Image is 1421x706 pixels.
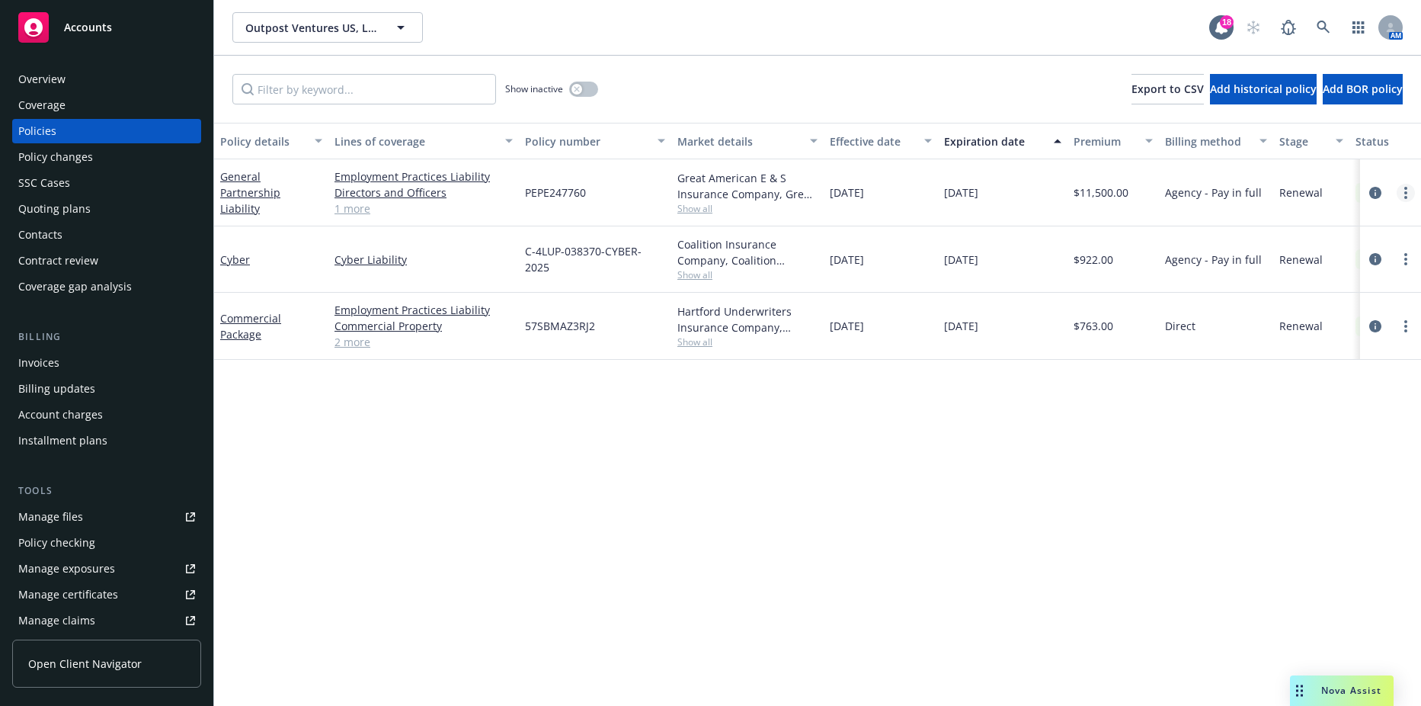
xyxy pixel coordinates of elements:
a: more [1397,184,1415,202]
div: Premium [1074,133,1136,149]
a: circleInformation [1366,184,1384,202]
div: Effective date [830,133,915,149]
span: Outpost Ventures US, LLC [245,20,377,36]
a: Quoting plans [12,197,201,221]
input: Filter by keyword... [232,74,496,104]
a: circleInformation [1366,250,1384,268]
button: Outpost Ventures US, LLC [232,12,423,43]
div: Invoices [18,351,59,375]
button: Effective date [824,123,938,159]
button: Add historical policy [1210,74,1317,104]
a: Manage certificates [12,582,201,607]
a: Cyber [220,252,250,267]
a: Account charges [12,403,201,427]
span: $763.00 [1074,318,1113,334]
span: Show all [677,335,818,348]
div: Billing method [1165,133,1250,149]
a: Cyber Liability [334,252,513,268]
a: Contract review [12,249,201,273]
span: Agency - Pay in full [1165,252,1262,268]
div: Hartford Underwriters Insurance Company, Hartford Insurance Group [677,303,818,335]
span: $922.00 [1074,252,1113,268]
div: Coverage gap analysis [18,274,132,299]
a: SSC Cases [12,171,201,195]
span: Renewal [1279,252,1323,268]
a: Manage files [12,505,201,529]
a: circleInformation [1366,317,1384,335]
div: Manage files [18,505,83,529]
a: Commercial Package [220,311,281,342]
div: Account charges [18,403,103,427]
span: Show all [677,202,818,215]
button: Stage [1273,123,1349,159]
span: Show inactive [505,82,563,95]
span: [DATE] [830,252,864,268]
div: Manage claims [18,608,95,633]
button: Lines of coverage [328,123,519,159]
span: Add BOR policy [1323,82,1403,96]
a: Commercial Property [334,318,513,334]
span: [DATE] [944,185,978,201]
div: Stage [1279,133,1327,149]
button: Add BOR policy [1323,74,1403,104]
div: Great American E & S Insurance Company, Great American Insurance Group [677,170,818,202]
div: Overview [18,67,66,91]
span: 57SBMAZ3RJ2 [525,318,595,334]
button: Policy details [214,123,328,159]
a: General Partnership Liability [220,169,280,216]
button: Market details [671,123,824,159]
span: Open Client Navigator [28,656,142,672]
span: Show all [677,268,818,281]
span: [DATE] [944,318,978,334]
span: Direct [1165,318,1195,334]
a: Report a Bug [1273,12,1304,43]
div: Billing updates [18,377,95,401]
button: Expiration date [938,123,1067,159]
span: Renewal [1279,318,1323,334]
span: [DATE] [944,252,978,268]
a: Directors and Officers [334,185,513,201]
a: Employment Practices Liability [334,302,513,318]
button: Premium [1067,123,1159,159]
a: 2 more [334,334,513,350]
a: 1 more [334,201,513,217]
div: Policy details [220,133,306,149]
a: Invoices [12,351,201,375]
a: Policies [12,119,201,143]
span: $11,500.00 [1074,185,1128,201]
a: Employment Practices Liability [334,168,513,185]
a: Policy checking [12,531,201,555]
div: Policy number [525,133,648,149]
span: [DATE] [830,318,864,334]
div: Lines of coverage [334,133,496,149]
a: Installment plans [12,428,201,453]
a: Policy changes [12,145,201,169]
div: Coalition Insurance Company, Coalition Insurance Solutions (Carrier) [677,236,818,268]
div: Policy checking [18,531,95,555]
div: Drag to move [1290,676,1309,706]
div: Contract review [18,249,98,273]
button: Export to CSV [1131,74,1204,104]
div: Market details [677,133,801,149]
a: Manage exposures [12,557,201,581]
span: Accounts [64,21,112,34]
span: PEPE247760 [525,185,586,201]
span: C-4LUP-038370-CYBER-2025 [525,243,665,275]
a: more [1397,317,1415,335]
span: Agency - Pay in full [1165,185,1262,201]
a: Coverage gap analysis [12,274,201,299]
a: Contacts [12,223,201,247]
div: Installment plans [18,428,107,453]
a: Billing updates [12,377,201,401]
div: Manage exposures [18,557,115,581]
a: Coverage [12,93,201,117]
button: Billing method [1159,123,1273,159]
button: Policy number [519,123,671,159]
div: Quoting plans [18,197,91,221]
div: Coverage [18,93,66,117]
div: 18 [1220,15,1234,29]
span: Nova Assist [1321,684,1381,697]
div: Contacts [18,223,62,247]
a: Search [1308,12,1339,43]
a: Overview [12,67,201,91]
